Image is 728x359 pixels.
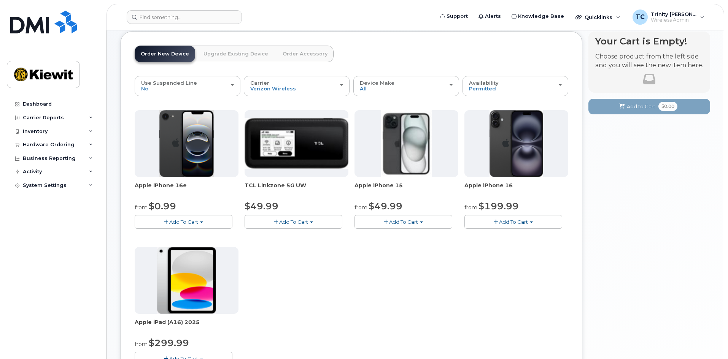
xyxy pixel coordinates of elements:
small: from [464,204,477,211]
button: Carrier Verizon Wireless [244,76,350,96]
span: Wireless Admin [651,17,696,23]
div: TCL Linkzone 5G UW [245,182,348,197]
span: TC [636,13,645,22]
span: Add To Cart [389,219,418,225]
span: All [360,85,367,92]
a: Support [435,9,473,24]
button: Add To Cart [245,215,342,228]
span: $299.99 [149,337,189,348]
img: ipad_11.png [157,247,216,314]
a: Order Accessory [277,46,334,62]
span: $49.99 [245,201,278,212]
span: Add To Cart [279,219,308,225]
span: $0.99 [149,201,176,212]
a: Upgrade Existing Device [197,46,274,62]
div: Apple iPad (A16) 2025 [135,318,238,334]
span: Trinity [PERSON_NAME] [651,11,696,17]
button: Use Suspended Line No [135,76,240,96]
img: iphone_16_plus.png [490,110,543,177]
div: Apple iPhone 16 [464,182,568,197]
img: iphone16e.png [159,110,214,177]
button: Availability Permitted [463,76,568,96]
span: Add To Cart [169,219,198,225]
small: from [135,204,148,211]
span: Quicklinks [585,14,612,20]
span: Add to Cart [627,103,655,110]
a: Order New Device [135,46,195,62]
button: Add To Cart [354,215,452,228]
div: Trinity Corcoran [627,9,710,25]
input: Find something... [127,10,242,24]
small: from [135,341,148,348]
span: No [141,85,148,92]
img: iphone15.jpg [381,110,432,177]
h4: Your Cart is Empty! [595,36,703,46]
small: from [354,204,367,211]
button: Device Make All [353,76,459,96]
span: Permitted [469,85,496,92]
span: Device Make [360,80,394,86]
span: Knowledge Base [518,13,564,20]
iframe: Messenger Launcher [695,326,722,353]
span: $0.00 [658,102,677,111]
span: Add To Cart [499,219,528,225]
a: Knowledge Base [506,9,569,24]
button: Add to Cart $0.00 [588,99,710,114]
p: Choose product from the left side and you will see the new item here. [595,52,703,70]
span: Use Suspended Line [141,80,197,86]
button: Add To Cart [135,215,232,228]
div: Apple iPhone 16e [135,182,238,197]
span: Carrier [250,80,269,86]
span: $199.99 [478,201,519,212]
div: Quicklinks [570,9,626,25]
span: Availability [469,80,499,86]
span: Alerts [485,13,501,20]
img: linkzone5g.png [245,118,348,168]
span: Verizon Wireless [250,85,296,92]
div: Apple iPhone 15 [354,182,458,197]
span: $49.99 [369,201,402,212]
span: Support [447,13,468,20]
button: Add To Cart [464,215,562,228]
a: Alerts [473,9,506,24]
